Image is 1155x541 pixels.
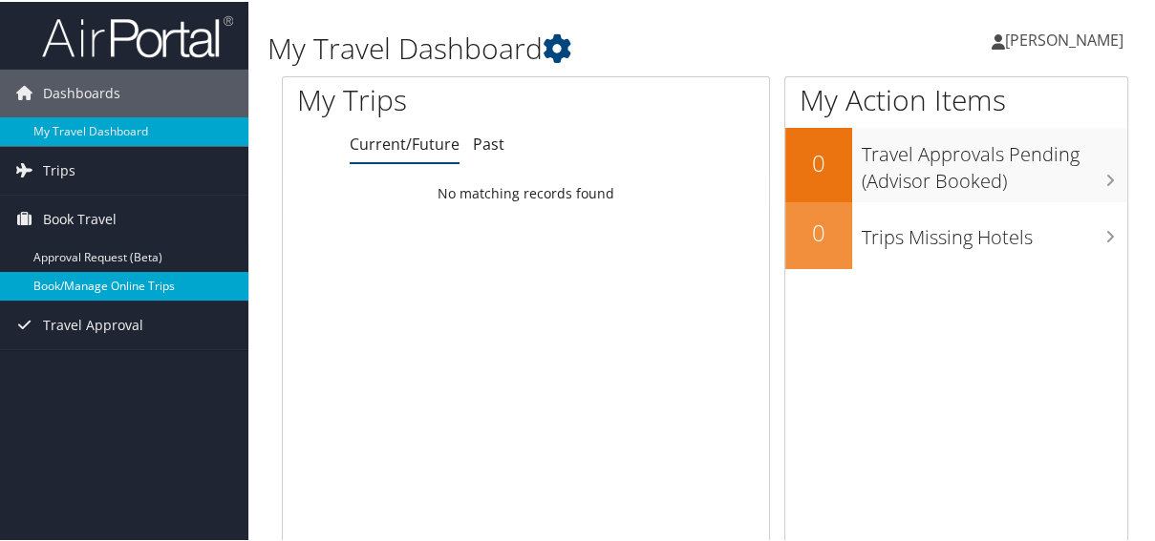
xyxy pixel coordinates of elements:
h2: 0 [785,145,852,177]
a: Past [473,132,504,153]
h3: Trips Missing Hotels [862,213,1127,249]
a: Current/Future [350,132,460,153]
span: Dashboards [43,68,120,115]
a: [PERSON_NAME] [992,10,1143,67]
h1: My Trips [297,78,552,118]
span: Trips [43,145,75,193]
span: Book Travel [43,194,117,241]
h3: Travel Approvals Pending (Advisor Booked) [862,130,1127,193]
span: Travel Approval [43,300,143,347]
a: 0Travel Approvals Pending (Advisor Booked) [785,126,1127,199]
a: 0Trips Missing Hotels [785,200,1127,267]
h2: 0 [785,215,852,247]
td: No matching records found [283,175,769,209]
h1: My Action Items [785,78,1127,118]
span: [PERSON_NAME] [1005,28,1123,49]
h1: My Travel Dashboard [267,27,851,67]
img: airportal-logo.png [42,12,233,57]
